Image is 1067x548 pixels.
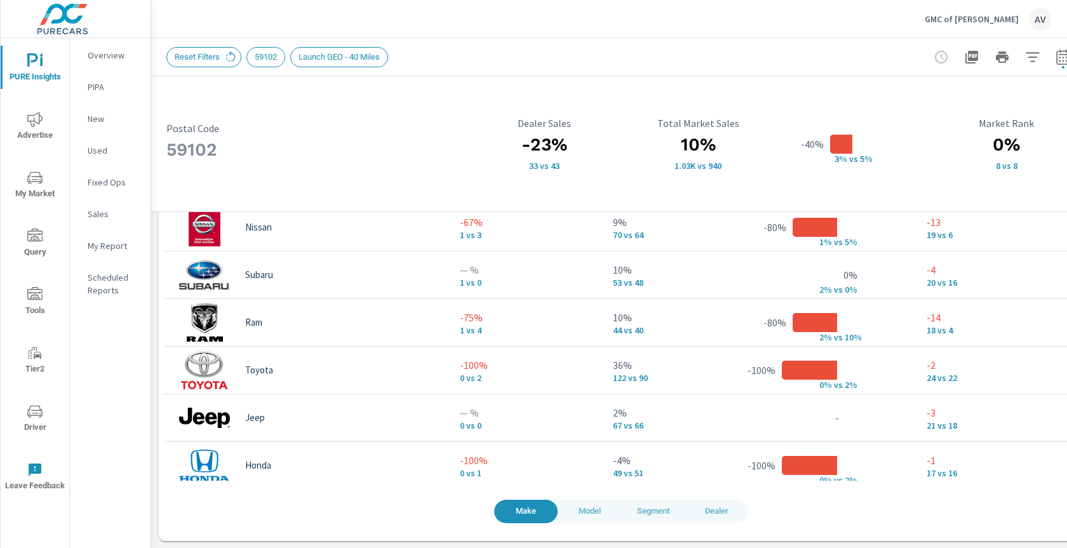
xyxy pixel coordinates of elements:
[460,325,593,335] p: 1 vs 4
[613,405,748,420] p: 2%
[835,410,839,425] p: -
[629,117,768,129] p: Total Market Sales
[88,176,140,189] p: Fixed Ops
[748,363,775,378] p: -100%
[460,405,593,420] p: — %
[179,446,230,485] img: logo-150.png
[245,460,271,471] p: Honda
[245,222,272,233] p: Nissan
[613,310,748,325] p: 10%
[4,53,65,84] span: PURE Insights
[838,284,869,295] p: s 0%
[460,453,593,468] p: -100%
[474,117,614,129] p: Dealer Sales
[167,52,227,62] span: Reset Filters
[805,379,838,391] p: 0% v
[959,44,984,70] button: "Export Report to PDF"
[805,331,838,343] p: 2% v
[805,474,838,486] p: 0% v
[1029,8,1052,30] div: AV
[179,304,230,342] img: logo-150.png
[70,204,151,224] div: Sales
[838,331,869,343] p: s 10%
[613,420,748,431] p: 67 vs 66
[88,81,140,93] p: PIPA
[70,109,151,128] div: New
[460,358,593,373] p: -100%
[179,208,230,246] img: logo-150.png
[613,453,748,468] p: -4%
[4,170,65,201] span: My Market
[763,315,786,330] p: -80%
[763,220,786,235] p: -80%
[166,123,459,134] p: Postal Code
[629,134,768,156] h3: 10%
[1,38,69,505] div: nav menu
[502,504,550,519] span: Make
[565,504,614,519] span: Model
[474,134,614,156] h3: -23%
[460,262,593,277] p: — %
[613,325,748,335] p: 44 vs 40
[692,504,741,519] span: Dealer
[805,284,838,295] p: 2% v
[88,208,140,220] p: Sales
[613,358,748,373] p: 36%
[70,46,151,65] div: Overview
[990,44,1015,70] button: Print Report
[179,399,230,437] img: logo-150.png
[4,462,65,493] span: Leave Feedback
[460,215,593,230] p: -67%
[801,137,824,152] p: -40%
[88,271,140,297] p: Scheduled Reports
[245,317,262,328] p: Ram
[629,161,768,171] p: 1,034 vs 940
[245,412,265,424] p: Jeep
[4,345,65,377] span: Tier2
[4,112,65,143] span: Advertise
[460,420,593,431] p: 0 vs 0
[1020,44,1045,70] button: Apply Filters
[843,267,857,283] p: 0%
[821,152,854,164] p: 3% v
[4,229,65,260] span: Query
[838,474,869,486] p: s 2%
[70,141,151,160] div: Used
[247,52,285,62] span: 59102
[474,161,614,171] p: 33 vs 43
[179,351,230,389] img: logo-150.png
[838,236,869,248] p: s 5%
[88,49,140,62] p: Overview
[70,268,151,300] div: Scheduled Reports
[613,468,748,478] p: 49 vs 51
[460,310,593,325] p: -75%
[88,144,140,157] p: Used
[166,47,241,67] div: Reset Filters
[460,468,593,478] p: 0 vs 1
[613,277,748,288] p: 53 vs 48
[805,236,838,248] p: 1% v
[460,373,593,383] p: 0 vs 2
[613,262,748,277] p: 10%
[179,256,230,294] img: logo-150.png
[245,269,273,281] p: Subaru
[460,277,593,288] p: 1 vs 0
[854,152,884,164] p: s 5%
[838,379,869,391] p: s 2%
[70,173,151,192] div: Fixed Ops
[629,504,677,519] span: Segment
[245,364,273,376] p: Toyota
[70,77,151,97] div: PIPA
[460,230,593,240] p: 1 vs 3
[613,215,748,230] p: 9%
[4,404,65,435] span: Driver
[748,458,775,473] p: -100%
[166,139,459,161] h3: 59102
[613,230,748,240] p: 70 vs 64
[4,287,65,318] span: Tools
[70,236,151,255] div: My Report
[925,13,1019,25] p: GMC of [PERSON_NAME]
[291,52,387,62] span: Launch GEO - 40 Miles
[88,112,140,125] p: New
[613,373,748,383] p: 122 vs 90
